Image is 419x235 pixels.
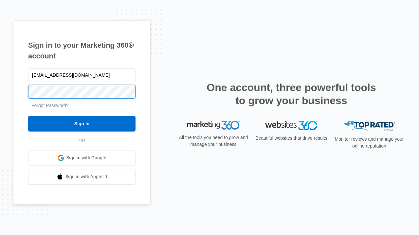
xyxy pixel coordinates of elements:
[28,169,136,185] a: Sign in with Apple Id
[177,134,250,148] p: All the tools you need to grow and manage your business
[66,154,106,161] span: Sign in with Google
[28,40,136,61] h1: Sign in to your Marketing 360® account
[343,121,395,132] img: Top Rated Local
[28,68,136,82] input: Email
[333,136,406,149] p: Monitor reviews and manage your online reputation
[31,103,69,108] a: Forgot Password?
[265,121,318,130] img: Websites 360
[74,137,90,144] span: OR
[187,121,240,130] img: Marketing 360
[65,173,107,180] span: Sign in with Apple Id
[28,116,136,132] input: Sign In
[255,135,328,142] p: Beautiful websites that drive results
[205,81,378,107] h2: One account, three powerful tools to grow your business
[28,150,136,166] a: Sign in with Google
